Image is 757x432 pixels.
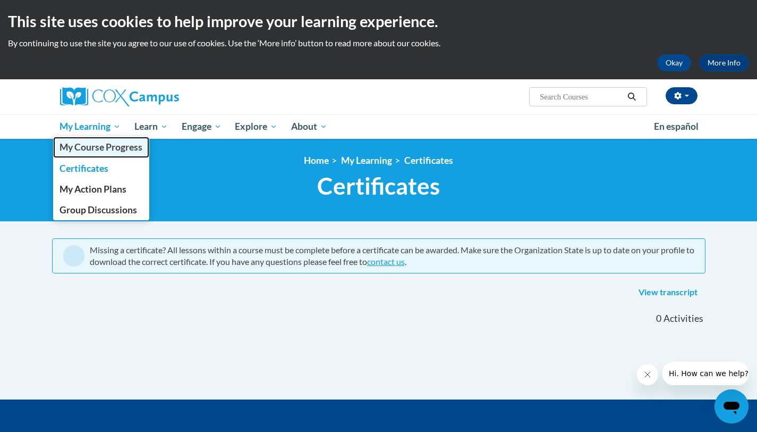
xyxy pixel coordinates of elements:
img: Cox Campus [60,87,179,106]
a: Home [304,155,329,166]
a: En español [647,115,705,138]
a: My Learning [53,114,128,139]
iframe: Close message [637,364,658,385]
h2: This site uses cookies to help improve your learning experience. [8,11,749,32]
div: Missing a certificate? All lessons within a course must be complete before a certificate can be a... [90,244,694,268]
span: Explore [235,120,277,133]
button: Account Settings [666,87,698,104]
span: 0 [656,313,661,325]
a: Explore [228,114,284,139]
a: contact us [367,256,405,267]
span: Certificates [59,163,108,174]
iframe: Button to launch messaging window [715,389,749,423]
span: My Learning [59,120,121,133]
a: Group Discussions [53,200,150,220]
a: Learn [127,114,175,139]
a: Engage [175,114,228,139]
div: Main menu [44,114,713,139]
span: Engage [182,120,222,133]
button: Search [624,90,640,103]
input: Search Courses [539,90,624,103]
span: Learn [134,120,168,133]
a: Certificates [53,158,150,179]
a: My Action Plans [53,179,150,200]
a: More Info [699,54,749,71]
span: En español [654,121,699,132]
span: Group Discussions [59,204,137,215]
span: My Course Progress [59,142,142,153]
a: Certificates [404,155,453,166]
a: My Course Progress [53,137,150,157]
a: View transcript [631,284,705,301]
a: About [284,114,334,139]
p: By continuing to use the site you agree to our use of cookies. Use the ‘More info’ button to read... [8,37,749,49]
a: My Learning [341,155,392,166]
span: About [291,120,327,133]
span: My Action Plans [59,184,126,195]
iframe: Message from company [662,362,749,385]
button: Okay [657,54,691,71]
span: Activities [664,313,703,325]
span: Certificates [317,172,440,200]
a: Cox Campus [60,87,262,106]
